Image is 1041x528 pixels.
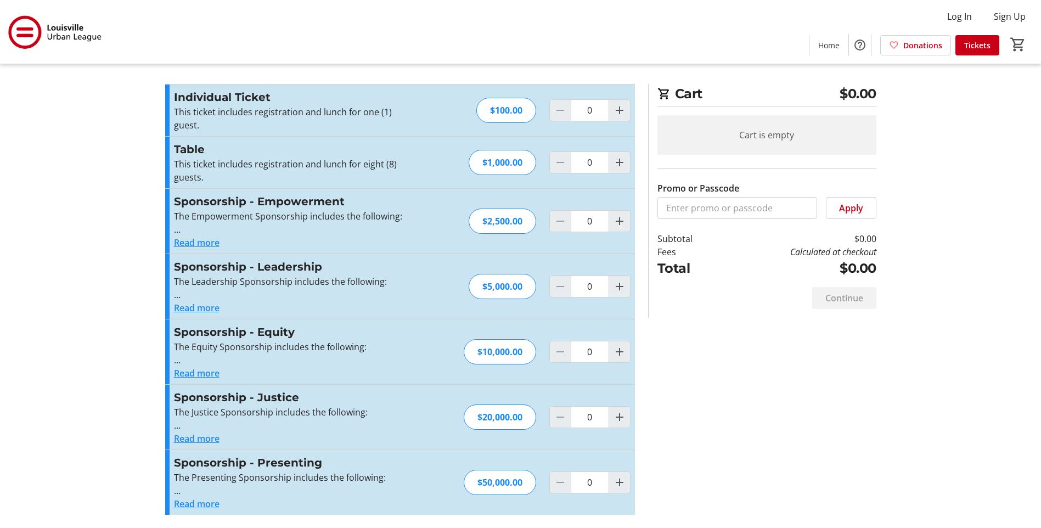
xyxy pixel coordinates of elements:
[571,151,609,173] input: Table Quantity
[657,84,876,106] h2: Cart
[571,341,609,363] input: Sponsorship - Equity Quantity
[955,35,999,55] a: Tickets
[994,10,1026,23] span: Sign Up
[571,471,609,493] input: Sponsorship - Presenting Quantity
[609,407,630,428] button: Increment by one
[174,454,414,471] h3: Sponsorship - Presenting
[721,259,876,278] td: $0.00
[609,100,630,121] button: Increment by one
[571,99,609,121] input: Individual Ticket Quantity
[571,210,609,232] input: Sponsorship - Empowerment Quantity
[174,324,414,340] h3: Sponsorship - Equity
[464,405,536,430] div: $20,000.00
[464,470,536,495] div: $50,000.00
[903,40,942,51] span: Donations
[721,232,876,245] td: $0.00
[174,141,414,158] h3: Table
[809,35,848,55] a: Home
[721,245,876,259] td: Calculated at checkout
[657,115,876,155] div: Cart is empty
[947,10,972,23] span: Log In
[174,105,414,132] p: This ticket includes registration and lunch for one (1) guest.
[609,211,630,232] button: Increment by one
[609,152,630,173] button: Increment by one
[174,259,414,275] h3: Sponsorship - Leadership
[469,150,536,175] div: $1,000.00
[985,8,1034,25] button: Sign Up
[174,471,414,484] p: The Presenting Sponsorship includes the following:
[840,84,876,104] span: $0.00
[657,182,739,195] label: Promo or Passcode
[174,340,414,353] p: The Equity Sponsorship includes the following:
[657,245,721,259] td: Fees
[174,301,220,314] button: Read more
[174,367,220,380] button: Read more
[609,276,630,297] button: Increment by one
[469,209,536,234] div: $2,500.00
[174,275,414,288] p: The Leadership Sponsorship includes the following:
[938,8,981,25] button: Log In
[839,201,863,215] span: Apply
[174,432,220,445] button: Read more
[571,406,609,428] input: Sponsorship - Justice Quantity
[571,276,609,297] input: Sponsorship - Leadership Quantity
[1008,35,1028,54] button: Cart
[174,389,414,406] h3: Sponsorship - Justice
[657,232,721,245] td: Subtotal
[657,259,721,278] td: Total
[964,40,991,51] span: Tickets
[818,40,840,51] span: Home
[880,35,951,55] a: Donations
[174,158,414,184] p: This ticket includes registration and lunch for eight (8) guests.
[174,406,414,419] p: The Justice Sponsorship includes the following:
[849,34,871,56] button: Help
[469,274,536,299] div: $5,000.00
[464,339,536,364] div: $10,000.00
[476,98,536,123] div: $100.00
[174,497,220,510] button: Read more
[826,197,876,219] button: Apply
[7,4,104,59] img: Louisville Urban League's Logo
[174,89,414,105] h3: Individual Ticket
[174,210,414,223] p: The Empowerment Sponsorship includes the following:
[174,236,220,249] button: Read more
[609,341,630,362] button: Increment by one
[174,193,414,210] h3: Sponsorship - Empowerment
[657,197,817,219] input: Enter promo or passcode
[609,472,630,493] button: Increment by one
